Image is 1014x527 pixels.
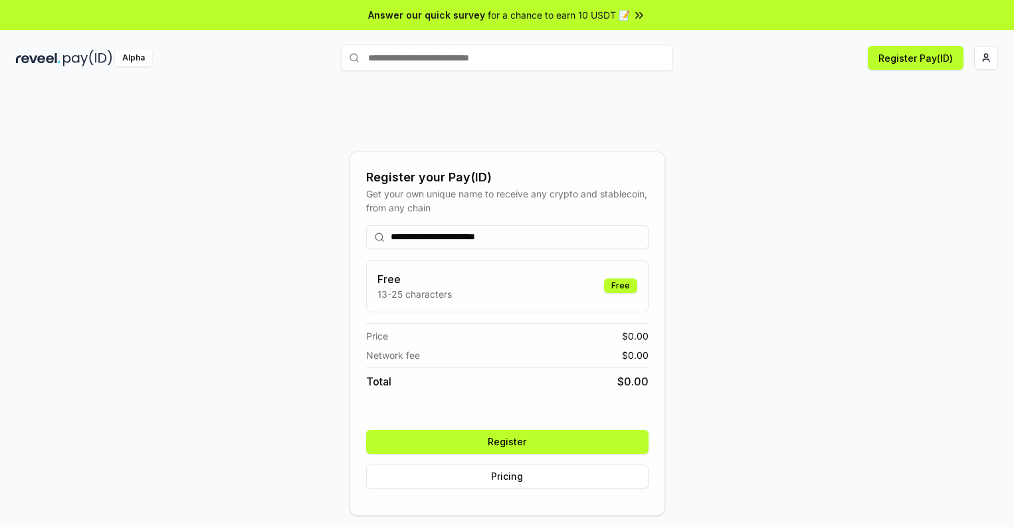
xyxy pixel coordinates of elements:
[366,465,649,488] button: Pricing
[366,187,649,215] div: Get your own unique name to receive any crypto and stablecoin, from any chain
[366,329,388,343] span: Price
[868,46,963,70] button: Register Pay(ID)
[604,278,637,293] div: Free
[366,168,649,187] div: Register your Pay(ID)
[622,329,649,343] span: $ 0.00
[366,373,391,389] span: Total
[377,271,452,287] h3: Free
[63,50,112,66] img: pay_id
[115,50,152,66] div: Alpha
[377,287,452,301] p: 13-25 characters
[622,348,649,362] span: $ 0.00
[366,348,420,362] span: Network fee
[617,373,649,389] span: $ 0.00
[16,50,60,66] img: reveel_dark
[366,430,649,454] button: Register
[368,8,485,22] span: Answer our quick survey
[488,8,630,22] span: for a chance to earn 10 USDT 📝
